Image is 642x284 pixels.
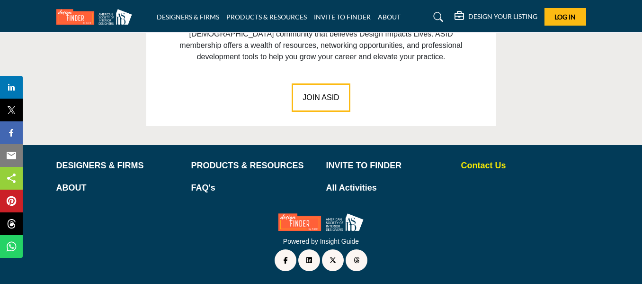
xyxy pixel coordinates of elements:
[168,17,475,63] p: You belong in the ASID community. By joining ASID, you become part of the [DEMOGRAPHIC_DATA] comm...
[544,8,586,26] button: Log In
[461,159,586,172] a: Contact Us
[314,13,371,21] a: INVITE TO FINDER
[326,182,451,194] a: All Activities
[157,13,219,21] a: DESIGNERS & FIRMS
[191,182,316,194] a: FAQ's
[378,13,401,21] a: ABOUT
[191,159,316,172] a: PRODUCTS & RESOURCES
[56,159,181,172] a: DESIGNERS & FIRMS
[468,12,537,21] h5: DESIGN YOUR LISTING
[56,182,181,194] a: ABOUT
[275,249,296,271] a: Facebook Link
[346,249,367,271] a: Threads Link
[455,11,537,23] div: DESIGN YOUR LISTING
[278,213,364,231] img: No Site Logo
[226,13,307,21] a: PRODUCTS & RESOURCES
[326,159,451,172] a: INVITE TO FINDER
[424,9,449,25] a: Search
[56,9,137,25] img: Site Logo
[283,238,359,245] a: Powered by Insight Guide
[298,249,320,271] a: LinkedIn Link
[322,249,344,271] a: Twitter Link
[292,83,350,112] button: JOIN ASID
[303,93,339,101] span: JOIN ASID
[554,13,576,21] span: Log In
